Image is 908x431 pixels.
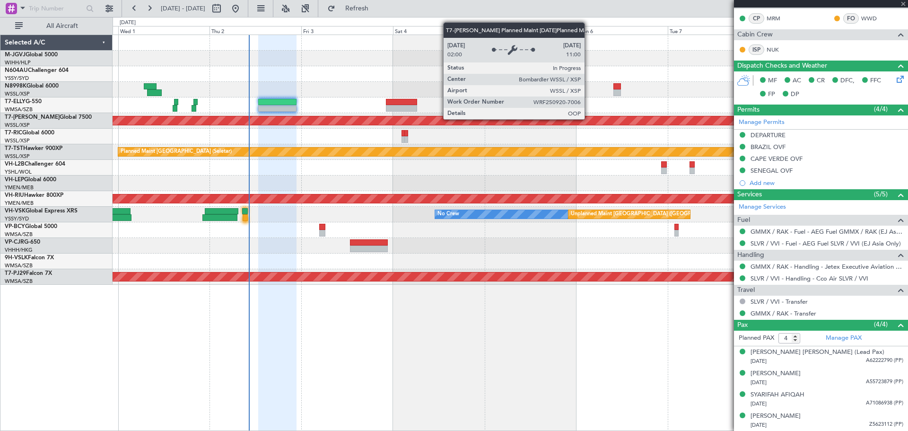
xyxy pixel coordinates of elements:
a: N604AUChallenger 604 [5,68,69,73]
span: [DATE] - [DATE] [161,4,205,13]
a: NUK [767,45,788,54]
a: SLVR / VVI - Handling - Cco Air SLVR / VVI [751,274,868,282]
a: VHHH/HKG [5,246,33,254]
div: [DATE] [120,19,136,27]
span: T7-ELLY [5,99,26,105]
span: (5/5) [874,189,888,199]
span: T7-TST [5,146,23,151]
a: WIHH/HLP [5,59,31,66]
div: Fri 3 [301,26,393,35]
span: A62222790 (PP) [866,357,903,365]
span: CR [817,76,825,86]
span: [DATE] [751,379,767,386]
span: Pax [737,320,748,331]
span: DFC, [840,76,855,86]
span: Handling [737,250,764,261]
span: (4/4) [874,319,888,329]
a: WSSL/XSP [5,153,30,160]
div: FO [843,13,859,24]
a: YSSY/SYD [5,215,29,222]
span: (4/4) [874,104,888,114]
span: A71086938 (PP) [866,399,903,407]
a: GMMX / RAK - Fuel - AEG Fuel GMMX / RAK (EJ Asia Only) [751,228,903,236]
span: Dispatch Checks and Weather [737,61,827,71]
a: VH-L2BChallenger 604 [5,161,65,167]
div: Wed 1 [118,26,210,35]
a: VP-BCYGlobal 5000 [5,224,57,229]
a: T7-PJ29Falcon 7X [5,271,52,276]
div: SYARIFAH AFIQAH [751,390,804,400]
a: WMSA/SZB [5,231,33,238]
a: YSHL/WOL [5,168,32,176]
a: WMSA/SZB [5,262,33,269]
div: BRAZIL OVF [751,143,786,151]
span: FFC [870,76,881,86]
a: WSSL/XSP [5,137,30,144]
a: M-JGVJGlobal 5000 [5,52,58,58]
span: T7-[PERSON_NAME] [5,114,60,120]
a: SLVR / VVI - Fuel - AEG Fuel SLVR / VVI (EJ Asia Only) [751,239,901,247]
a: T7-[PERSON_NAME]Global 7500 [5,114,92,120]
a: Manage PAX [826,334,862,343]
div: Thu 2 [210,26,301,35]
a: Manage Permits [739,118,785,127]
a: WMSA/SZB [5,106,33,113]
span: VP-CJR [5,239,24,245]
span: A55723879 (PP) [866,378,903,386]
a: WSSL/XSP [5,122,30,129]
div: Mon 6 [576,26,668,35]
span: N604AU [5,68,28,73]
span: FP [768,90,775,99]
a: VH-LEPGlobal 6000 [5,177,56,183]
a: YMEN/MEB [5,184,34,191]
a: T7-TSTHawker 900XP [5,146,62,151]
div: Planned Maint [GEOGRAPHIC_DATA] (Seletar) [121,145,232,159]
div: Sat 4 [393,26,485,35]
span: Z5623112 (PP) [869,421,903,429]
div: No Crew [437,207,459,221]
span: DP [791,90,799,99]
span: VH-VSK [5,208,26,214]
button: All Aircraft [10,18,103,34]
span: T7-RIC [5,130,22,136]
span: Services [737,189,762,200]
div: [PERSON_NAME] [751,369,801,378]
div: DEPARTURE [751,131,786,139]
div: SENEGAL OVF [751,167,793,175]
span: VH-LEP [5,177,24,183]
span: All Aircraft [25,23,100,29]
a: MRM [767,14,788,23]
a: YMEN/MEB [5,200,34,207]
span: [DATE] [751,422,767,429]
a: GMMX / RAK - Transfer [751,309,816,317]
a: SLVR / VVI - Transfer [751,298,808,306]
a: GMMX / RAK - Handling - Jetex Executive Aviation GMMX / RAK [751,263,903,271]
div: ISP [749,44,764,55]
a: Manage Services [739,202,786,212]
span: N8998K [5,83,26,89]
div: Sun 5 [485,26,576,35]
span: [DATE] [751,400,767,407]
span: M-JGVJ [5,52,26,58]
span: MF [768,76,777,86]
span: T7-PJ29 [5,271,26,276]
div: CAPE VERDE OVF [751,155,803,163]
a: YSSY/SYD [5,75,29,82]
span: VH-RIU [5,193,24,198]
a: WSSL/XSP [5,90,30,97]
a: VH-VSKGlobal Express XRS [5,208,78,214]
button: Refresh [323,1,380,16]
a: VP-CJRG-650 [5,239,40,245]
span: [DATE] [751,358,767,365]
span: 9H-VSLK [5,255,28,261]
div: CP [749,13,764,24]
span: Permits [737,105,760,115]
span: AC [793,76,801,86]
a: 9H-VSLKFalcon 7X [5,255,54,261]
a: T7-RICGlobal 6000 [5,130,54,136]
span: Refresh [337,5,377,12]
span: VP-BCY [5,224,25,229]
div: [PERSON_NAME] [751,412,801,421]
div: Add new [750,179,903,187]
div: Unplanned Maint [GEOGRAPHIC_DATA] ([GEOGRAPHIC_DATA]) [571,207,726,221]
